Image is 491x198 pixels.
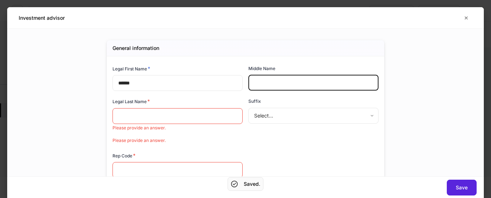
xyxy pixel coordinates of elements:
[19,14,65,22] h5: Investment advisor
[248,98,261,105] h6: Suffix
[248,108,378,124] div: Select...
[248,65,275,72] h6: Middle Name
[113,98,150,105] h6: Legal Last Name
[113,138,378,143] p: Please provide an answer.
[113,45,159,52] h5: General information
[113,152,136,159] h6: Rep Code
[447,180,477,195] button: Save
[113,125,243,131] p: Please provide an answer.
[244,180,260,188] h5: Saved.
[456,185,468,190] div: Save
[113,65,150,72] h6: Legal First Name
